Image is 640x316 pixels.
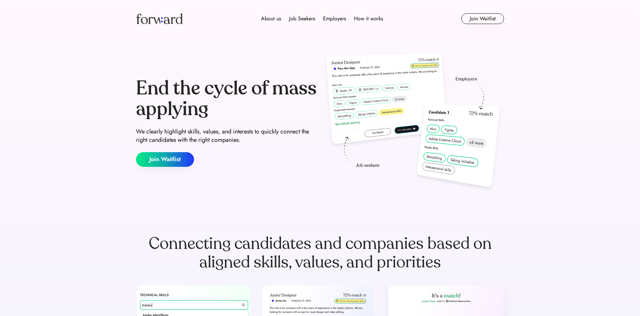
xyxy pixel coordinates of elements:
[261,15,281,23] div: About us
[136,13,183,24] img: Forward logo
[136,127,317,144] div: We clearly highlight skills, values, and interests to quickly connect the right candidates with t...
[323,51,504,194] img: hero-image.png
[136,78,317,119] div: End the cycle of mass applying
[289,15,315,23] div: Job Seekers
[354,15,383,23] div: How it works
[323,15,346,23] div: Employers
[136,152,194,167] button: Join Waitlist
[136,234,504,272] div: Connecting candidates and companies based on aligned skills, values, and priorities
[461,13,504,24] button: Join Waitlist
